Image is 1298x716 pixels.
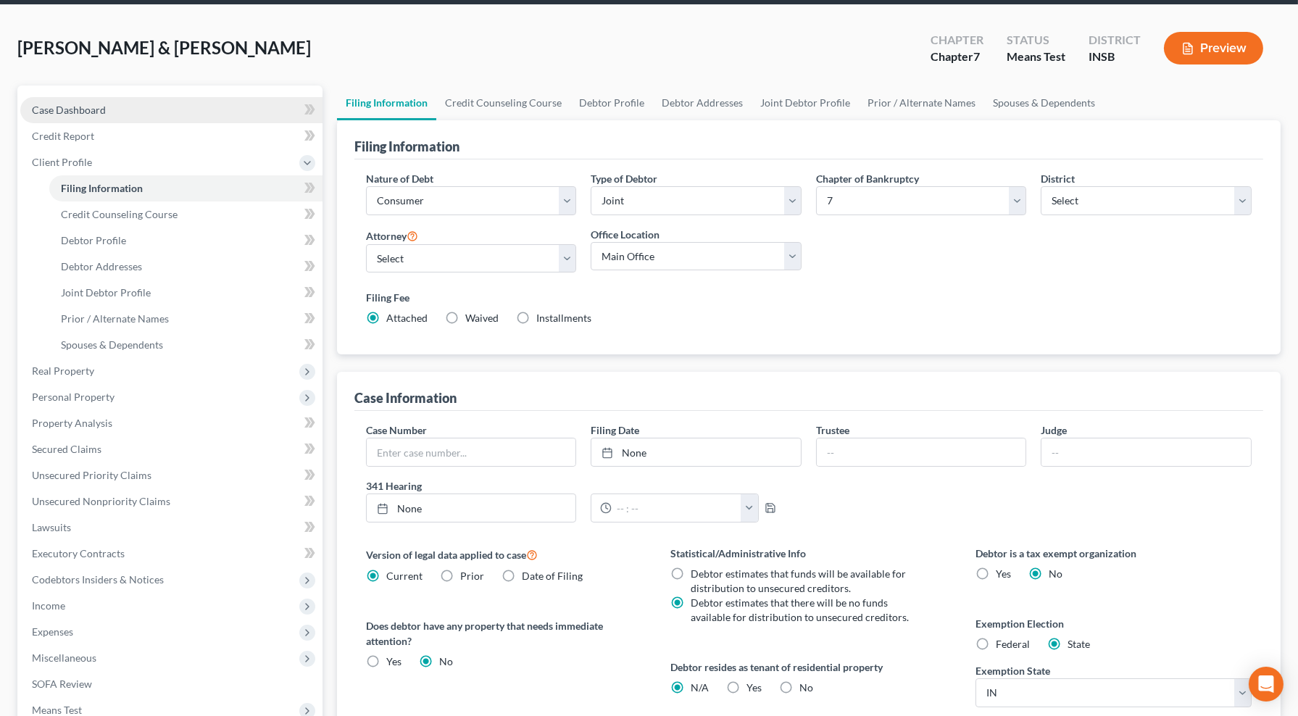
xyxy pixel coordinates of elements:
a: Joint Debtor Profile [752,86,859,120]
a: Spouses & Dependents [49,332,323,358]
span: Case Dashboard [32,104,106,116]
a: Debtor Profile [570,86,653,120]
span: Income [32,599,65,612]
label: Office Location [591,227,660,242]
a: None [367,494,576,522]
span: Federal [996,638,1030,650]
input: -- [817,438,1026,466]
div: Means Test [1007,49,1065,65]
div: Chapter [931,49,983,65]
input: -- [1041,438,1251,466]
span: Prior / Alternate Names [61,312,169,325]
span: Date of Filing [522,570,583,582]
span: Real Property [32,365,94,377]
span: Installments [536,312,591,324]
span: Credit Counseling Course [61,208,178,220]
span: Prior [460,570,484,582]
a: Unsecured Nonpriority Claims [20,488,323,515]
label: Type of Debtor [591,171,657,186]
a: Lawsuits [20,515,323,541]
a: Spouses & Dependents [984,86,1104,120]
span: Means Test [32,704,82,716]
label: Exemption State [975,663,1050,678]
span: Expenses [32,625,73,638]
a: Unsecured Priority Claims [20,462,323,488]
a: Case Dashboard [20,97,323,123]
span: SOFA Review [32,678,92,690]
span: Yes [747,681,762,694]
input: -- : -- [612,494,741,522]
span: State [1068,638,1090,650]
label: Debtor is a tax exempt organization [975,546,1252,561]
label: Debtor resides as tenant of residential property [671,659,947,675]
span: Filing Information [61,182,143,194]
label: Judge [1041,422,1067,438]
a: Joint Debtor Profile [49,280,323,306]
span: No [800,681,814,694]
a: Credit Report [20,123,323,149]
div: INSB [1089,49,1141,65]
a: Debtor Profile [49,228,323,254]
span: [PERSON_NAME] & [PERSON_NAME] [17,37,311,58]
span: Secured Claims [32,443,101,455]
span: Attached [386,312,428,324]
span: Miscellaneous [32,652,96,664]
a: None [591,438,801,466]
span: Debtor Addresses [61,260,142,272]
span: Debtor estimates that there will be no funds available for distribution to unsecured creditors. [691,596,910,623]
span: No [1049,567,1062,580]
label: Chapter of Bankruptcy [816,171,919,186]
span: Joint Debtor Profile [61,286,151,299]
a: Filing Information [49,175,323,201]
span: Codebtors Insiders & Notices [32,573,164,586]
label: Case Number [366,422,427,438]
span: Debtor estimates that funds will be available for distribution to unsecured creditors. [691,567,907,594]
a: SOFA Review [20,671,323,697]
span: Personal Property [32,391,115,403]
span: Unsecured Nonpriority Claims [32,495,170,507]
a: Property Analysis [20,410,323,436]
label: Attorney [366,227,418,244]
div: Open Intercom Messenger [1249,667,1284,702]
a: Debtor Addresses [653,86,752,120]
a: Prior / Alternate Names [49,306,323,332]
div: Case Information [354,389,457,407]
span: N/A [691,681,710,694]
a: Filing Information [337,86,436,120]
div: Filing Information [354,138,459,155]
span: Property Analysis [32,417,112,429]
label: Exemption Election [975,616,1252,631]
label: Statistical/Administrative Info [671,546,947,561]
span: Credit Report [32,130,94,142]
a: Secured Claims [20,436,323,462]
a: Executory Contracts [20,541,323,567]
span: Waived [465,312,499,324]
span: Current [386,570,423,582]
div: District [1089,32,1141,49]
label: Filing Date [591,422,639,438]
span: Spouses & Dependents [61,338,163,351]
input: Enter case number... [367,438,576,466]
label: Filing Fee [366,290,1252,305]
span: Yes [386,655,402,667]
label: Does debtor have any property that needs immediate attention? [366,618,642,649]
div: Status [1007,32,1065,49]
a: Credit Counseling Course [436,86,570,120]
div: Chapter [931,32,983,49]
a: Credit Counseling Course [49,201,323,228]
label: 341 Hearing [359,478,809,494]
a: Prior / Alternate Names [859,86,984,120]
a: Debtor Addresses [49,254,323,280]
label: Version of legal data applied to case [366,546,642,563]
label: Trustee [816,422,849,438]
label: Nature of Debt [366,171,433,186]
span: Client Profile [32,156,92,168]
label: District [1041,171,1075,186]
button: Preview [1164,32,1263,64]
span: No [439,655,453,667]
span: Lawsuits [32,521,71,533]
span: Unsecured Priority Claims [32,469,151,481]
span: Debtor Profile [61,234,126,246]
span: 7 [973,49,980,63]
span: Yes [996,567,1011,580]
